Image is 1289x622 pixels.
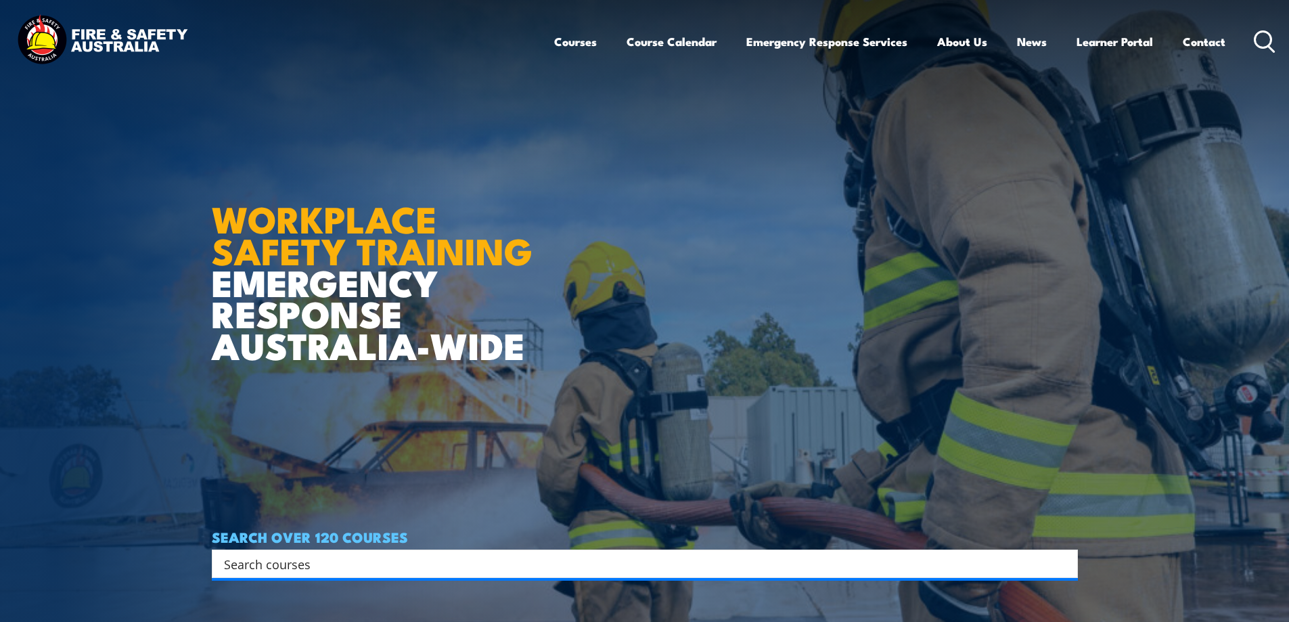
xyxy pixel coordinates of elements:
[212,529,1078,544] h4: SEARCH OVER 120 COURSES
[554,24,597,60] a: Courses
[746,24,907,60] a: Emergency Response Services
[227,554,1051,573] form: Search form
[212,169,543,361] h1: EMERGENCY RESPONSE AUSTRALIA-WIDE
[627,24,717,60] a: Course Calendar
[212,190,533,277] strong: WORKPLACE SAFETY TRAINING
[1017,24,1047,60] a: News
[937,24,987,60] a: About Us
[1183,24,1225,60] a: Contact
[1054,554,1073,573] button: Search magnifier button
[224,554,1048,574] input: Search input
[1077,24,1153,60] a: Learner Portal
